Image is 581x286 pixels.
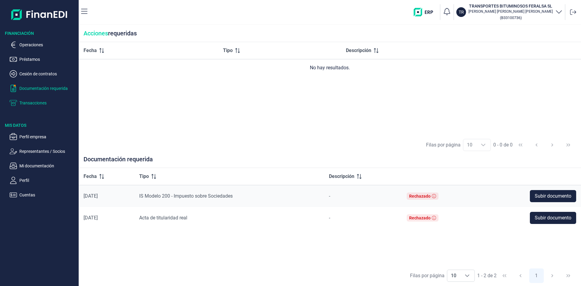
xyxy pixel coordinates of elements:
div: Rechazado [409,215,431,220]
span: - [329,193,330,199]
div: Filas por página [426,141,461,149]
button: Subir documento [530,190,576,202]
div: [DATE] [84,215,130,221]
div: Rechazado [409,194,431,199]
div: Filas por página [410,272,445,279]
p: Cesión de contratos [19,70,76,77]
button: First Page [513,138,528,152]
span: Subir documento [535,214,571,222]
button: Operaciones [10,41,76,48]
button: Previous Page [529,138,544,152]
button: Documentación requerida [10,85,76,92]
span: Tipo [139,173,149,180]
button: Mi documentación [10,162,76,169]
button: Transacciones [10,99,76,107]
span: Subir documento [535,192,571,200]
div: Documentación requerida [79,156,581,168]
span: Descripción [329,173,354,180]
p: Cuentas [19,191,76,199]
button: Cesión de contratos [10,70,76,77]
img: erp [414,8,438,16]
button: Next Page [545,138,560,152]
button: First Page [497,268,512,283]
div: [DATE] [84,193,130,199]
span: Descripción [346,47,371,54]
span: Acciones [84,30,108,37]
span: Acta de titularidad real [139,215,187,221]
p: Documentación requerida [19,85,76,92]
span: 10 [447,270,460,281]
p: Operaciones [19,41,76,48]
p: TR [459,9,464,15]
span: Fecha [84,173,97,180]
span: Fecha [84,47,97,54]
span: 1 - 2 de 2 [477,273,497,278]
button: Page 1 [529,268,544,283]
button: Préstamos [10,56,76,63]
small: Copiar cif [500,15,522,20]
span: 0 - 0 de 0 [493,143,513,147]
button: Next Page [545,268,560,283]
h3: TRANSPORTES BITUMINOSOS FERALSA SL [468,3,553,9]
div: No hay resultados. [84,64,576,71]
button: Representantes / Socios [10,148,76,155]
button: Previous Page [513,268,528,283]
div: requeridas [79,25,581,42]
button: Subir documento [530,212,576,224]
button: Perfil [10,177,76,184]
img: Logo de aplicación [11,5,68,24]
div: Choose [460,270,474,281]
button: Last Page [561,138,576,152]
p: [PERSON_NAME] [PERSON_NAME] [PERSON_NAME] [468,9,553,14]
span: Tipo [223,47,233,54]
button: Cuentas [10,191,76,199]
p: Perfil empresa [19,133,76,140]
p: Representantes / Socios [19,148,76,155]
span: IS Modelo 200 - Impuesto sobre Sociedades [139,193,233,199]
p: Préstamos [19,56,76,63]
span: - [329,215,330,221]
button: Perfil empresa [10,133,76,140]
p: Transacciones [19,99,76,107]
div: Choose [476,139,491,151]
p: Perfil [19,177,76,184]
p: Mi documentación [19,162,76,169]
button: TRTRANSPORTES BITUMINOSOS FERALSA SL[PERSON_NAME] [PERSON_NAME] [PERSON_NAME](B33100736) [456,3,563,21]
button: Last Page [561,268,576,283]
